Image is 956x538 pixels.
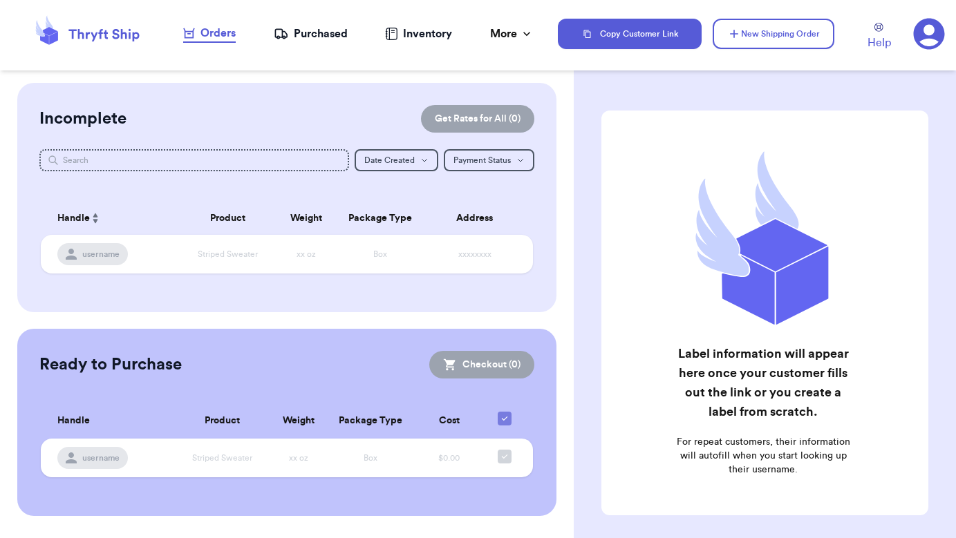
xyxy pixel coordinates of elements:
[429,351,534,378] button: Checkout (0)
[453,156,511,164] span: Payment Status
[192,454,252,462] span: Striped Sweater
[364,156,415,164] span: Date Created
[198,250,258,258] span: Striped Sweater
[57,414,90,428] span: Handle
[39,354,182,376] h2: Ready to Purchase
[39,108,126,130] h2: Incomplete
[413,403,485,439] th: Cost
[289,454,308,462] span: xx oz
[673,344,854,421] h2: Label information will appear here once your customer fills out the link or you create a label fr...
[82,249,120,260] span: username
[385,26,452,42] a: Inventory
[90,210,101,227] button: Sort ascending
[364,454,377,462] span: Box
[490,26,534,42] div: More
[713,19,834,49] button: New Shipping Order
[444,149,534,171] button: Payment Status
[270,403,328,439] th: Weight
[421,105,534,133] button: Get Rates for All (0)
[355,149,438,171] button: Date Created
[373,250,387,258] span: Box
[336,202,424,235] th: Package Type
[183,25,236,43] a: Orders
[277,202,336,235] th: Weight
[82,452,120,463] span: username
[183,25,236,41] div: Orders
[868,23,891,51] a: Help
[274,26,348,42] a: Purchased
[424,202,533,235] th: Address
[178,202,277,235] th: Product
[558,19,702,49] button: Copy Customer Link
[174,403,270,439] th: Product
[57,211,90,226] span: Handle
[297,250,316,258] span: xx oz
[39,149,349,171] input: Search
[328,403,413,439] th: Package Type
[458,250,491,258] span: xxxxxxxx
[438,454,460,462] span: $0.00
[673,435,854,477] p: For repeat customers, their information will autofill when you start looking up their username.
[868,35,891,51] span: Help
